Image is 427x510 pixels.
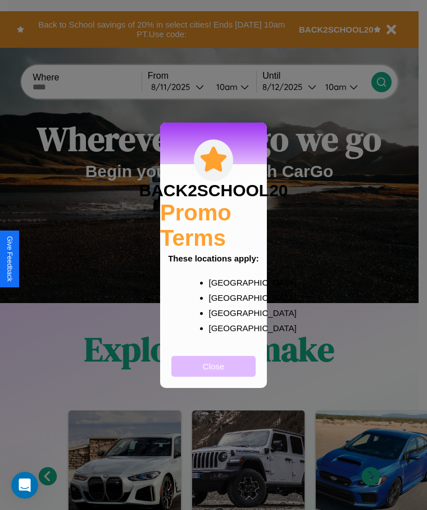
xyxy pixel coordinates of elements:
button: Close [171,356,256,377]
p: [GEOGRAPHIC_DATA] [209,305,241,321]
p: [GEOGRAPHIC_DATA] [209,290,241,305]
p: [GEOGRAPHIC_DATA] [209,321,241,336]
h2: Promo Terms [160,200,267,251]
div: Give Feedback [6,236,13,282]
iframe: Intercom live chat [11,472,38,499]
h3: BACK2SCHOOL20 [139,181,288,200]
p: [GEOGRAPHIC_DATA] [209,275,241,290]
b: These locations apply: [168,254,259,263]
